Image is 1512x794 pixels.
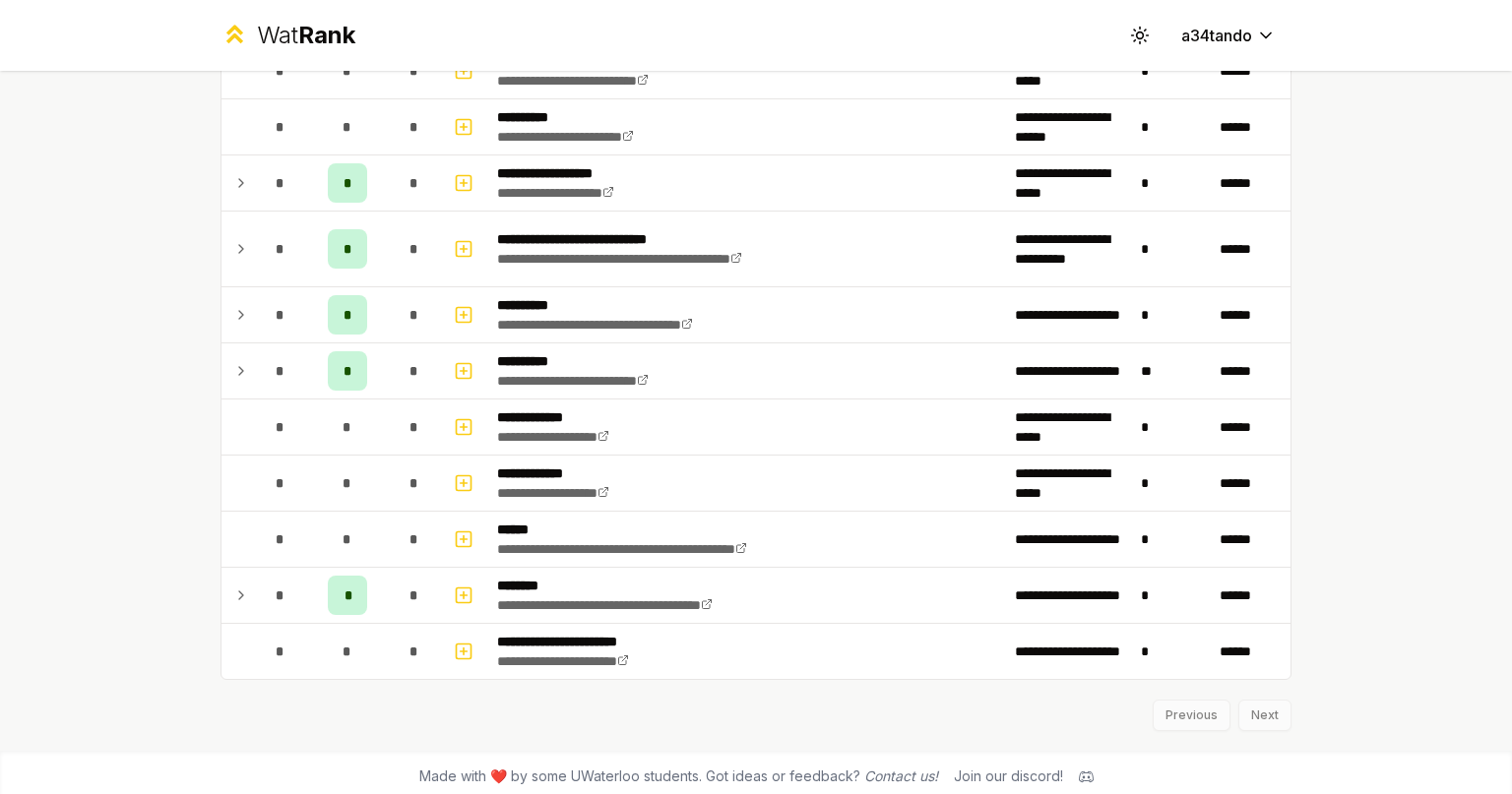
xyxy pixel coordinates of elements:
a: Contact us! [864,767,938,784]
span: Made with ❤️ by some UWaterloo students. Got ideas or feedback? [419,766,938,786]
span: Rank [298,21,355,49]
button: a34tando [1165,18,1291,53]
div: Join our discord! [954,766,1063,786]
a: WatRank [220,20,355,51]
span: a34tando [1181,24,1252,47]
div: Wat [257,20,355,51]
